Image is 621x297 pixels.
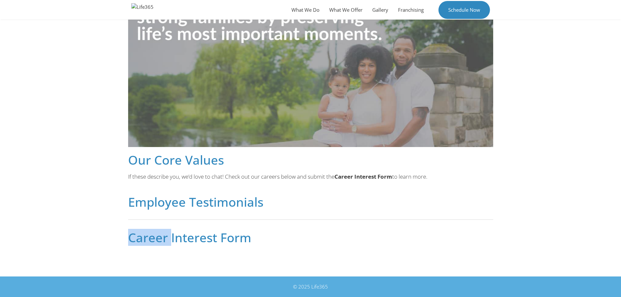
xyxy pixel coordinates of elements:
[128,172,493,181] p: If these describe you, we’d love to chat! Check out our careers below and submit the to learn more.
[131,283,490,290] div: © 2025 Life365
[128,196,493,208] h2: Employee Testimonials
[128,154,493,166] h2: Our Core Values
[334,173,392,180] strong: Career Interest Form
[438,1,490,19] a: Schedule Now
[128,231,493,244] h2: Career Interest Form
